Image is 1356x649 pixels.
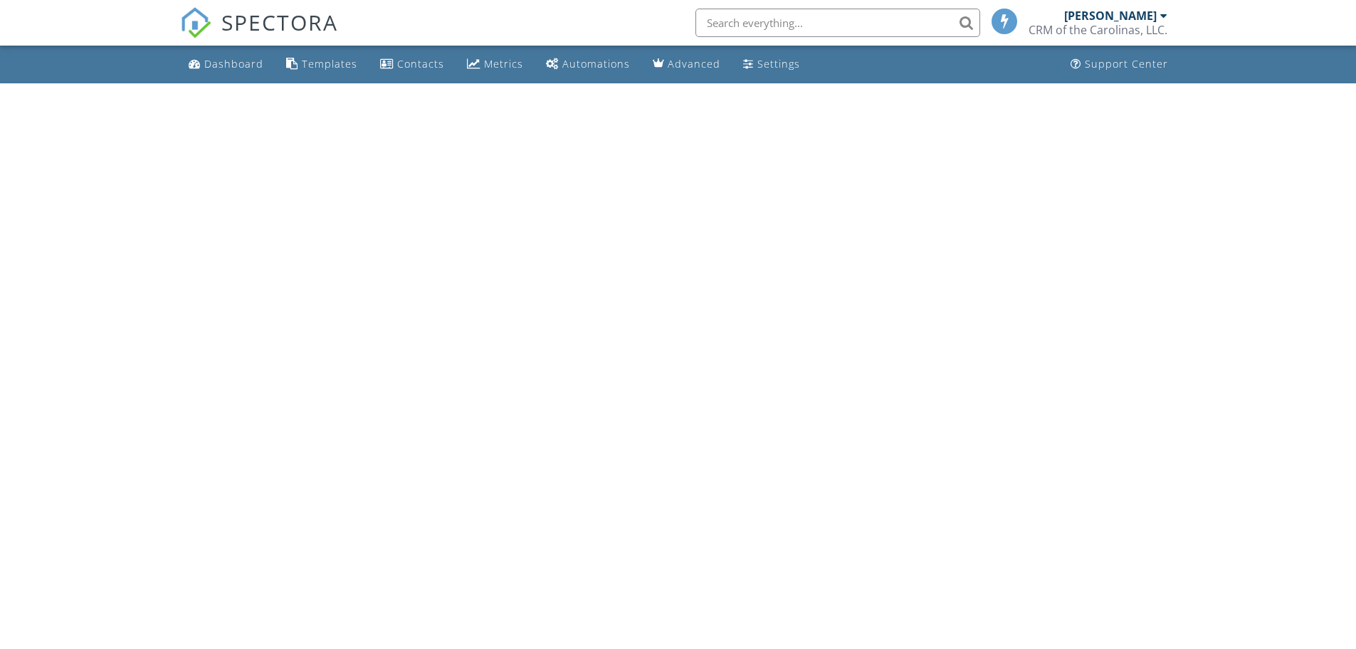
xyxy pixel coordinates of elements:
[668,57,720,71] div: Advanced
[484,57,523,71] div: Metrics
[1064,9,1157,23] div: [PERSON_NAME]
[737,51,806,78] a: Settings
[1085,57,1168,71] div: Support Center
[1029,23,1167,37] div: CRM of the Carolinas, LLC.
[221,7,338,37] span: SPECTORA
[180,7,211,38] img: The Best Home Inspection Software - Spectora
[280,51,363,78] a: Templates
[540,51,636,78] a: Automations (Basic)
[204,57,263,71] div: Dashboard
[695,9,980,37] input: Search everything...
[374,51,450,78] a: Contacts
[183,51,269,78] a: Dashboard
[302,57,357,71] div: Templates
[757,57,800,71] div: Settings
[647,51,726,78] a: Advanced
[397,57,444,71] div: Contacts
[461,51,529,78] a: Metrics
[1065,51,1174,78] a: Support Center
[180,19,338,49] a: SPECTORA
[562,57,630,71] div: Automations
